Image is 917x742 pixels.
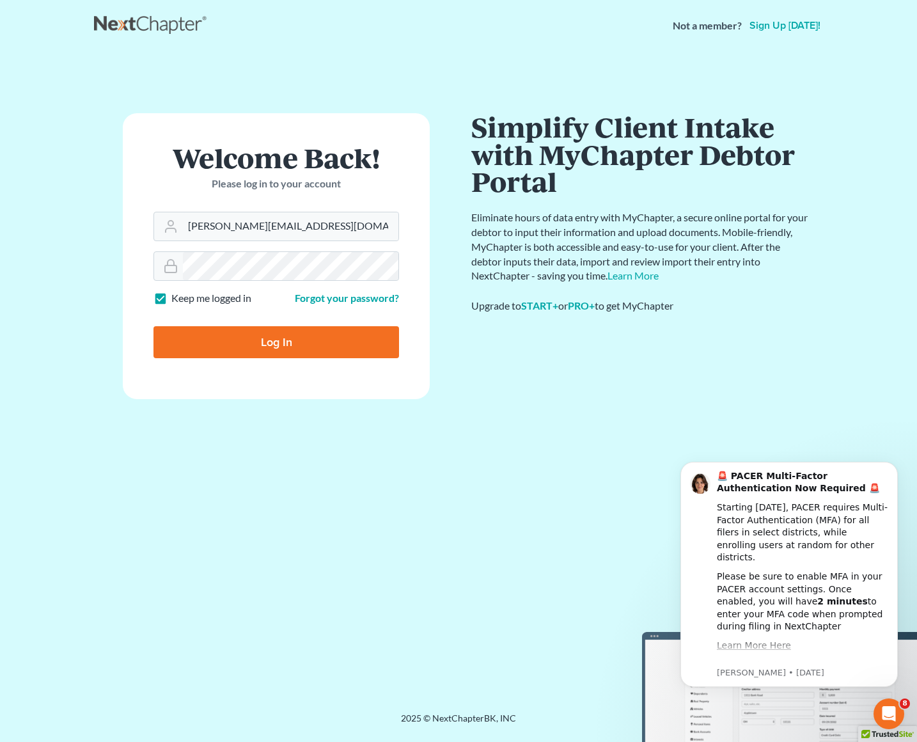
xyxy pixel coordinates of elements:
a: Sign up [DATE]! [747,20,823,31]
h1: Simplify Client Intake with MyChapter Debtor Portal [471,113,810,195]
div: 2025 © NextChapterBK, INC [94,712,823,735]
div: Upgrade to or to get MyChapter [471,299,810,313]
a: Learn More [607,269,659,281]
a: Forgot your password? [295,292,399,304]
strong: Not a member? [673,19,742,33]
p: Eliminate hours of data entry with MyChapter, a secure online portal for your debtor to input the... [471,210,810,283]
input: Email Address [183,212,398,241]
span: 8 [900,699,910,709]
h1: Welcome Back! [153,144,399,171]
a: PRO+ [568,299,595,312]
a: START+ [521,299,558,312]
iframe: Intercom live chat [874,699,904,729]
label: Keep me logged in [171,291,251,306]
input: Log In [153,326,399,358]
p: Please log in to your account [153,177,399,191]
iframe: Intercom notifications message [661,443,917,707]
